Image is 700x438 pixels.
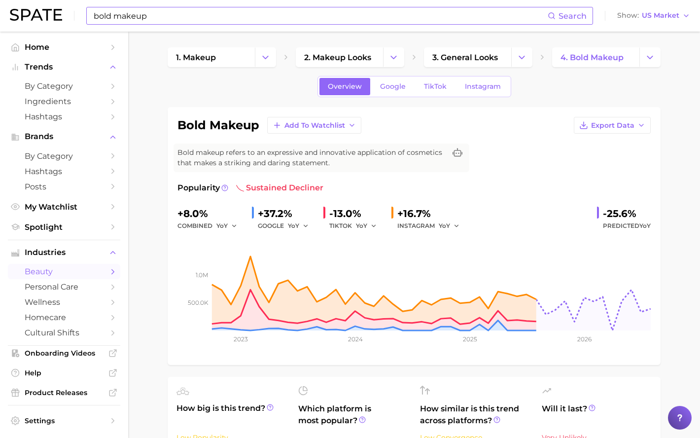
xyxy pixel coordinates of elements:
[465,82,501,91] span: Instagram
[416,78,455,95] a: TikTok
[25,328,104,337] span: cultural shifts
[25,182,104,191] span: Posts
[25,132,104,141] span: Brands
[329,220,384,232] div: TIKTOK
[603,220,651,232] span: Predicted
[25,97,104,106] span: Ingredients
[617,13,639,18] span: Show
[255,47,276,67] button: Change Category
[615,9,693,22] button: ShowUS Market
[25,112,104,121] span: Hashtags
[603,206,651,221] div: -25.6%
[298,403,408,436] span: Which platform is most popular?
[25,313,104,322] span: homecare
[25,151,104,161] span: by Category
[439,221,450,230] span: YoY
[8,39,120,55] a: Home
[216,220,238,232] button: YoY
[372,78,414,95] a: Google
[8,94,120,109] a: Ingredients
[8,413,120,428] a: Settings
[8,219,120,235] a: Spotlight
[10,9,62,21] img: SPATE
[639,222,651,229] span: YoY
[8,148,120,164] a: by Category
[639,47,661,67] button: Change Category
[177,220,244,232] div: combined
[25,282,104,292] span: personal care
[177,206,244,221] div: +8.0%
[420,403,530,427] span: How similar is this trend across platforms?
[25,81,104,91] span: by Category
[25,167,104,176] span: Hashtags
[25,388,104,397] span: Product Releases
[432,53,498,62] span: 3. general looks
[177,147,446,168] span: Bold makeup refers to an expressive and innovative application of cosmetics that makes a striking...
[304,53,371,62] span: 2. makeup looks
[25,368,104,377] span: Help
[424,47,511,67] a: 3. general looks
[267,117,361,134] button: Add to Watchlist
[8,78,120,94] a: by Category
[560,53,624,62] span: 4. bold makeup
[176,53,216,62] span: 1. makeup
[577,335,592,343] tspan: 2026
[176,402,286,427] span: How big is this trend?
[642,13,679,18] span: US Market
[591,121,634,130] span: Export Data
[216,221,228,230] span: YoY
[25,248,104,257] span: Industries
[456,78,509,95] a: Instagram
[319,78,370,95] a: Overview
[397,220,466,232] div: INSTAGRAM
[284,121,345,130] span: Add to Watchlist
[258,206,315,221] div: +37.2%
[8,245,120,260] button: Industries
[552,47,639,67] a: 4. bold makeup
[8,264,120,279] a: beauty
[542,403,652,427] span: Will it last?
[8,199,120,215] a: My Watchlist
[356,220,377,232] button: YoY
[439,220,460,232] button: YoY
[93,7,548,24] input: Search here for a brand, industry, or ingredient
[25,297,104,307] span: wellness
[383,47,404,67] button: Change Category
[8,179,120,194] a: Posts
[236,182,323,194] span: sustained decliner
[559,11,587,21] span: Search
[463,335,477,343] tspan: 2025
[397,206,466,221] div: +16.7%
[8,385,120,400] a: Product Releases
[8,325,120,340] a: cultural shifts
[329,206,384,221] div: -13.0%
[8,346,120,361] a: Onboarding Videos
[168,47,255,67] a: 1. makeup
[177,182,220,194] span: Popularity
[25,202,104,212] span: My Watchlist
[8,60,120,74] button: Trends
[8,365,120,380] a: Help
[348,335,363,343] tspan: 2024
[380,82,406,91] span: Google
[236,184,244,192] img: sustained decliner
[574,117,651,134] button: Export Data
[25,349,104,358] span: Onboarding Videos
[8,109,120,124] a: Hashtags
[424,82,447,91] span: TikTok
[356,221,367,230] span: YoY
[511,47,532,67] button: Change Category
[8,279,120,294] a: personal care
[8,310,120,325] a: homecare
[25,222,104,232] span: Spotlight
[25,63,104,72] span: Trends
[25,267,104,276] span: beauty
[25,416,104,425] span: Settings
[25,42,104,52] span: Home
[296,47,383,67] a: 2. makeup looks
[288,221,299,230] span: YoY
[258,220,315,232] div: GOOGLE
[234,335,248,343] tspan: 2023
[177,119,259,131] h1: bold makeup
[288,220,309,232] button: YoY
